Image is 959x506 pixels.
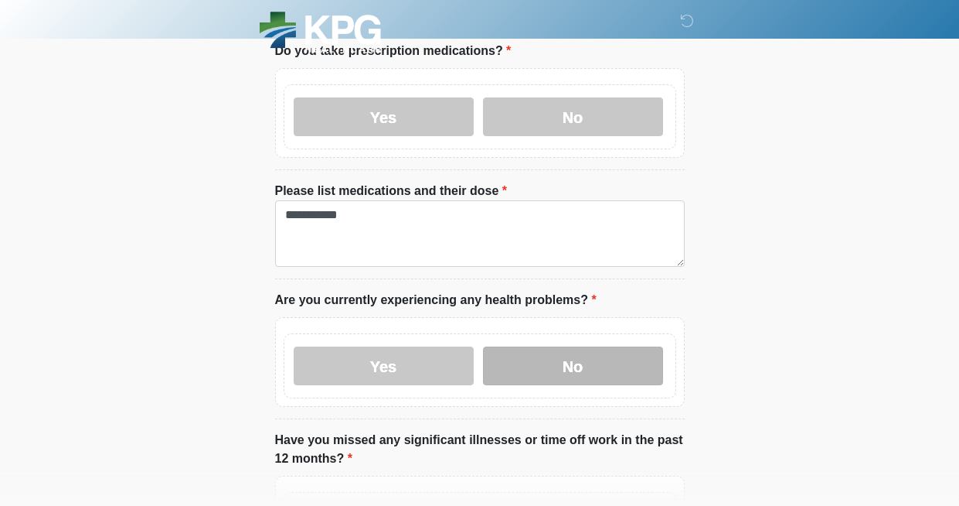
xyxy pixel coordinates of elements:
[483,97,663,136] label: No
[275,182,508,200] label: Please list medications and their dose
[275,291,597,309] label: Are you currently experiencing any health problems?
[294,97,474,136] label: Yes
[260,12,381,53] img: KPG Healthcare Logo
[275,431,685,468] label: Have you missed any significant illnesses or time off work in the past 12 months?
[483,347,663,385] label: No
[294,347,474,385] label: Yes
